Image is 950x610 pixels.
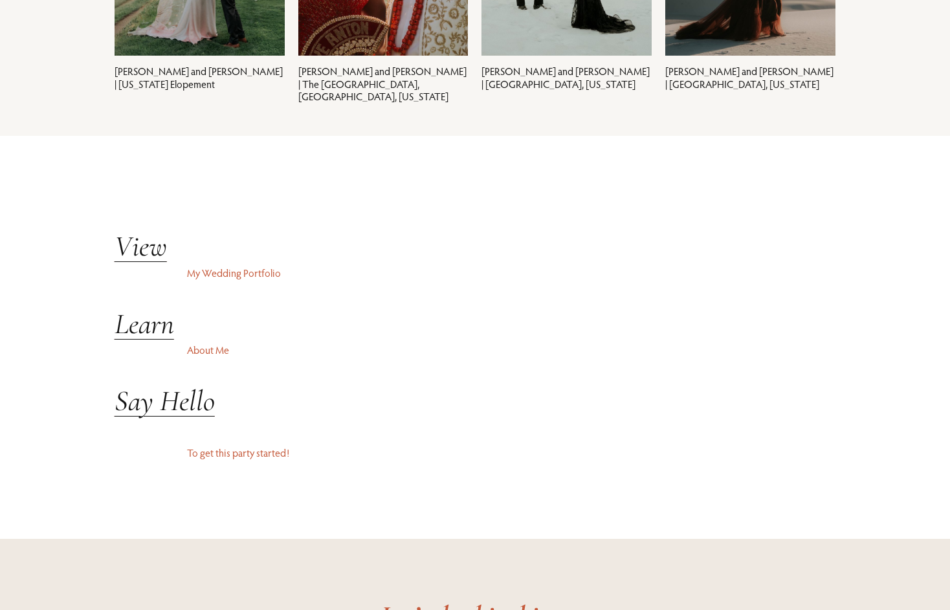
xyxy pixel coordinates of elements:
a: View [115,229,167,264]
a: Learn [115,307,174,342]
a: Say Hello [115,384,215,419]
a: [PERSON_NAME] and [PERSON_NAME] | [US_STATE] Elopement [115,65,283,90]
p: To get this party started! [187,445,471,461]
a: [PERSON_NAME] and [PERSON_NAME] | The [GEOGRAPHIC_DATA], [GEOGRAPHIC_DATA], [US_STATE] [298,65,467,102]
p: About Me [187,342,471,358]
a: [PERSON_NAME] and [PERSON_NAME] | [GEOGRAPHIC_DATA], [US_STATE] [481,65,650,90]
a: [PERSON_NAME] and [PERSON_NAME] | [GEOGRAPHIC_DATA], [US_STATE] [665,65,834,90]
p: My Wedding Portfolio [187,265,471,281]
